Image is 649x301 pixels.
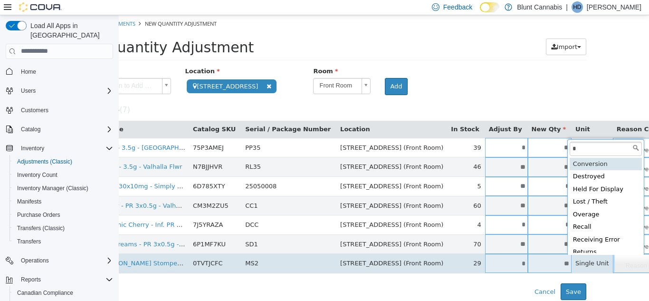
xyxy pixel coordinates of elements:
[10,155,117,168] button: Adjustments (Classic)
[13,287,77,299] a: Canadian Compliance
[21,276,41,283] span: Reports
[13,223,113,234] span: Transfers (Classic)
[13,196,113,207] span: Manifests
[2,123,117,136] button: Catalog
[10,286,117,300] button: Canadian Compliance
[2,273,117,286] button: Reports
[13,209,64,221] a: Purchase Orders
[17,198,41,205] span: Manifests
[13,223,68,234] a: Transfers (Classic)
[17,255,113,266] span: Operations
[13,156,76,167] a: Adjustments (Classic)
[451,168,523,181] div: Held For Display
[10,208,117,222] button: Purchase Orders
[10,168,117,182] button: Inventory Count
[573,1,581,13] span: HD
[27,21,113,40] span: Load All Apps in [GEOGRAPHIC_DATA]
[17,104,113,116] span: Customers
[517,1,562,13] p: Blunt Cannabis
[572,1,583,13] div: Hayley Drew
[17,255,53,266] button: Operations
[21,145,44,152] span: Inventory
[480,2,500,12] input: Dark Mode
[2,65,117,78] button: Home
[2,103,117,117] button: Customers
[19,2,62,12] img: Cova
[451,155,523,168] div: Destroyed
[17,66,40,78] a: Home
[17,143,48,154] button: Inventory
[17,85,39,97] button: Users
[451,180,523,193] div: Lost / Theft
[17,124,44,135] button: Catalog
[21,257,49,264] span: Operations
[13,196,45,207] a: Manifests
[17,274,45,285] button: Reports
[451,143,523,155] div: Conversion
[451,205,523,218] div: Recall
[13,183,92,194] a: Inventory Manager (Classic)
[21,126,40,133] span: Catalog
[13,169,113,181] span: Inventory Count
[17,289,73,297] span: Canadian Compliance
[587,1,641,13] p: [PERSON_NAME]
[17,85,113,97] span: Users
[10,182,117,195] button: Inventory Manager (Classic)
[2,142,117,155] button: Inventory
[451,193,523,206] div: Overage
[13,169,61,181] a: Inventory Count
[17,105,52,116] a: Customers
[17,224,65,232] span: Transfers (Classic)
[13,236,45,247] a: Transfers
[10,195,117,208] button: Manifests
[17,184,88,192] span: Inventory Manager (Classic)
[451,218,523,231] div: Receiving Error
[21,68,36,76] span: Home
[17,274,113,285] span: Reports
[13,236,113,247] span: Transfers
[2,254,117,267] button: Operations
[21,87,36,95] span: Users
[13,156,113,167] span: Adjustments (Classic)
[443,2,472,12] span: Feedback
[566,1,568,13] p: |
[10,235,117,248] button: Transfers
[10,222,117,235] button: Transfers (Classic)
[13,287,113,299] span: Canadian Compliance
[2,84,117,97] button: Users
[17,158,72,165] span: Adjustments (Classic)
[17,124,113,135] span: Catalog
[17,143,113,154] span: Inventory
[21,107,48,114] span: Customers
[17,66,113,78] span: Home
[13,183,113,194] span: Inventory Manager (Classic)
[17,211,60,219] span: Purchase Orders
[451,231,523,243] div: Returns
[17,238,41,245] span: Transfers
[17,171,57,179] span: Inventory Count
[13,209,113,221] span: Purchase Orders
